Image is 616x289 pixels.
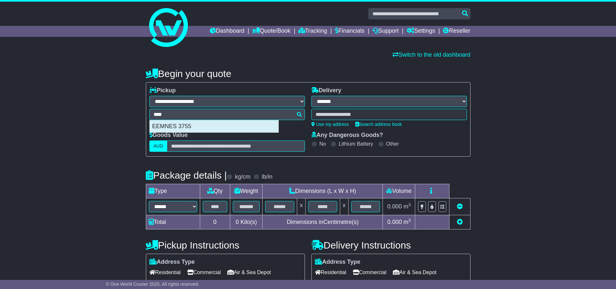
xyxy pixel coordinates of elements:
td: Type [146,184,200,198]
span: Residential [149,267,181,277]
a: Add new item [457,219,463,225]
td: x [340,198,348,215]
td: Dimensions in Centimetre(s) [263,215,383,229]
label: lb/in [262,173,272,181]
span: 0 [235,219,239,225]
span: 0.000 [387,219,402,225]
label: Address Type [149,259,195,266]
sup: 3 [408,202,411,207]
span: 0.000 [387,203,402,210]
label: Pickup [149,87,176,94]
a: Remove this item [457,203,463,210]
a: Switch to the old dashboard [393,51,470,58]
typeahead: Please provide city [149,109,305,120]
td: Qty [200,184,230,198]
label: AUD [149,140,168,152]
label: Delivery [311,87,341,94]
label: Goods Value [149,132,188,139]
td: Weight [230,184,263,198]
td: 0 [200,215,230,229]
a: Tracking [298,26,327,37]
a: Financials [335,26,364,37]
span: Commercial [187,267,221,277]
td: Kilo(s) [230,215,263,229]
a: Quote/Book [252,26,290,37]
td: Dimensions (L x W x H) [263,184,383,198]
label: No [319,141,326,147]
span: Residential [315,267,346,277]
h4: Delivery Instructions [311,240,470,250]
a: Dashboard [210,26,244,37]
span: Air & Sea Depot [227,267,271,277]
a: Reseller [443,26,470,37]
h4: Pickup Instructions [146,240,305,250]
span: m [404,203,411,210]
td: Total [146,215,200,229]
label: Lithium Battery [339,141,373,147]
h4: Begin your quote [146,68,470,79]
span: © One World Courier 2025. All rights reserved. [106,282,200,287]
h4: Package details | [146,170,227,181]
label: kg/cm [235,173,250,181]
label: Address Type [315,259,361,266]
label: Any Dangerous Goods? [311,132,383,139]
a: Search address book [355,122,402,127]
a: Support [373,26,399,37]
a: Settings [407,26,435,37]
td: x [297,198,306,215]
div: EEMNES 3755 [150,120,278,133]
sup: 3 [408,218,411,223]
td: Volume [383,184,415,198]
label: Other [386,141,399,147]
span: m [404,219,411,225]
span: Air & Sea Depot [393,267,437,277]
a: Use my address [311,122,349,127]
span: Commercial [353,267,386,277]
